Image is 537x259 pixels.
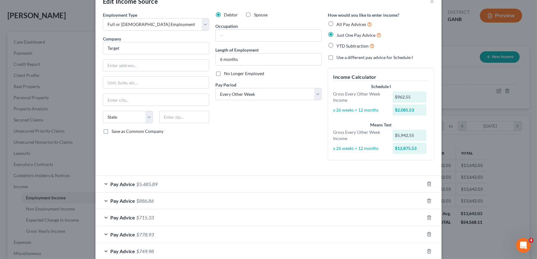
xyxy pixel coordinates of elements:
[393,143,427,154] div: $12,875.53
[136,181,158,187] span: $5,485.89
[216,30,321,41] input: --
[330,91,390,103] div: Gross Every Other Week Income
[393,91,427,103] div: $962.55
[136,231,154,237] span: $778.93
[110,231,135,237] span: Pay Advice
[333,73,429,81] h5: Income Calculator
[224,71,264,76] span: No Longer Employed
[136,248,154,254] span: $749.98
[393,104,427,116] div: $2,085.53
[136,214,154,220] span: $715.33
[336,22,366,27] span: All Pay Advices
[215,47,259,53] label: Length of Employment
[330,145,390,151] div: x 26 weeks ÷ 12 months
[333,122,429,128] div: Means Test
[103,42,209,54] input: Search company by name...
[216,53,321,65] input: ex: 2 years
[112,129,163,134] span: Save as Common Company
[328,12,399,18] label: How would you like to enter income?
[136,198,154,204] span: $886.86
[336,43,369,49] span: YTD Subtraction
[333,83,429,90] div: Schedule I
[103,12,137,18] span: Employment Type
[330,107,390,113] div: x 26 weeks ÷ 12 months
[103,77,209,88] input: Unit, Suite, etc...
[103,60,209,71] input: Enter address...
[110,214,135,220] span: Pay Advice
[393,130,427,141] div: $5,942.55
[330,129,390,142] div: Gross Every Other Week Income
[215,23,238,29] label: Occupation
[159,111,209,123] input: Enter zip...
[254,12,268,17] span: Spouse
[110,248,135,254] span: Pay Advice
[110,181,135,187] span: Pay Advice
[529,238,534,243] span: 4
[516,238,531,253] iframe: Intercom live chat
[110,198,135,204] span: Pay Advice
[224,12,238,17] span: Debtor
[103,36,121,41] span: Company
[336,32,375,38] span: Just One Pay Advice
[336,55,413,60] span: Use a different pay advice for Schedule I
[215,82,236,87] span: Pay Period
[103,94,209,106] input: Enter city...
